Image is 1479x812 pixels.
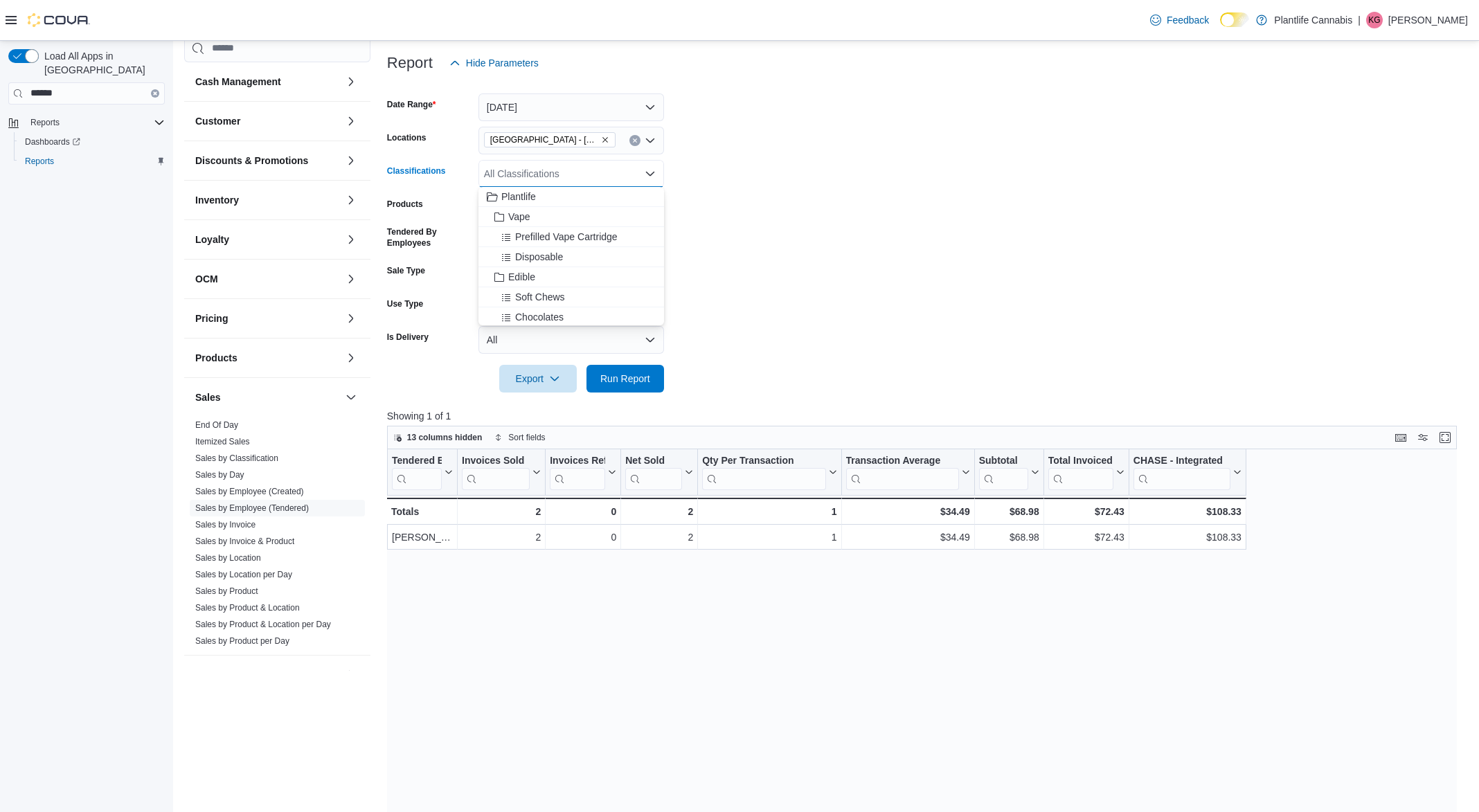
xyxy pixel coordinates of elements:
span: Soft Chews [515,290,565,304]
button: Display options [1415,429,1431,446]
div: Subtotal [978,454,1028,467]
a: Sales by Employee (Tendered) [195,503,309,513]
h3: Loyalty [195,233,229,246]
div: 0 [550,529,616,545]
h3: Inventory [195,193,239,207]
div: $108.33 [1133,529,1242,545]
label: Classifications [387,165,446,177]
button: Vape [478,207,664,227]
button: Prefilled Vape Cartridge [478,227,664,247]
span: Plantlife [501,190,536,204]
a: Sales by Employee (Created) [195,487,304,496]
span: Sales by Product per Day [195,635,289,647]
img: Cova [28,13,90,27]
a: Sales by Product per Day [195,636,289,646]
button: Loyalty [343,231,359,248]
span: Dashboards [25,136,80,147]
h3: Report [387,55,433,71]
div: CHASE - Integrated [1133,454,1230,489]
button: Invoices Ref [550,454,616,489]
div: Invoices Ref [550,454,605,467]
a: Sales by Product & Location [195,603,300,613]
button: Remove Grande Prairie - Westgate from selection in this group [601,136,609,144]
button: Sort fields [489,429,550,446]
button: Reports [3,113,170,132]
span: Run Report [600,372,650,386]
button: Inventory [195,193,340,207]
span: [GEOGRAPHIC_DATA] - [GEOGRAPHIC_DATA] [490,133,598,147]
span: Chocolates [515,310,564,324]
div: Subtotal [978,454,1028,489]
div: $72.43 [1048,503,1124,520]
div: [PERSON_NAME] [392,529,453,545]
div: Transaction Average [845,454,958,489]
span: End Of Day [195,419,238,431]
div: Net Sold [625,454,682,467]
a: Sales by Invoice [195,520,256,530]
p: | [1358,12,1361,28]
span: Edible [508,270,535,284]
div: Qty Per Transaction [702,454,825,489]
h3: Sales [195,390,221,404]
div: $34.49 [845,529,969,545]
label: Products [387,199,423,210]
div: Net Sold [625,454,682,489]
div: 1 [702,503,836,520]
button: Keyboard shortcuts [1392,429,1409,446]
div: 0 [550,503,616,520]
button: Total Invoiced [1048,454,1124,489]
p: Plantlife Cannabis [1274,12,1352,28]
button: Sales [343,389,359,406]
button: Loyalty [195,233,340,246]
button: Disposable [478,247,664,267]
span: Itemized Sales [195,436,250,447]
div: Qty Per Transaction [702,454,825,467]
span: Sales by Employee (Tendered) [195,503,309,514]
span: 13 columns hidden [407,432,483,443]
a: Sales by Invoice & Product [195,536,294,546]
span: Dark Mode [1220,27,1221,28]
button: 13 columns hidden [388,429,488,446]
span: Sort fields [508,432,545,443]
p: [PERSON_NAME] [1388,12,1468,28]
div: 2 [625,503,693,520]
h3: Pricing [195,312,228,325]
span: Export [508,365,568,393]
span: Sales by Invoice & Product [195,536,294,547]
span: Prefilled Vape Cartridge [515,230,618,244]
button: OCM [195,272,340,286]
span: Sales by Product & Location per Day [195,619,331,630]
button: Pricing [195,312,340,325]
a: Sales by Location [195,553,261,563]
button: Chocolates [478,307,664,327]
h3: Taxes [195,668,222,682]
div: $68.98 [979,529,1039,545]
button: Subtotal [978,454,1039,489]
button: Edible [478,267,664,287]
p: Showing 1 of 1 [387,409,1468,423]
button: Enter fullscreen [1437,429,1453,446]
div: 2 [462,529,541,545]
button: All [478,326,664,354]
div: Sales [184,417,370,655]
span: Reports [25,156,54,167]
span: Sales by Classification [195,453,278,464]
label: Tendered By Employees [387,226,473,249]
button: Products [343,350,359,366]
span: Reports [19,153,165,170]
span: Sales by Product [195,586,258,597]
span: Hide Parameters [466,56,539,70]
button: Invoices Sold [462,454,541,489]
a: End Of Day [195,420,238,430]
span: Dashboards [19,134,165,150]
button: Plantlife [478,187,664,207]
span: Sales by Employee (Created) [195,486,304,497]
button: Transaction Average [845,454,969,489]
div: Transaction Average [845,454,958,467]
label: Sale Type [387,265,425,276]
button: Close list of options [645,168,656,179]
button: Cash Management [195,75,340,89]
button: Inventory [343,192,359,208]
label: Is Delivery [387,332,429,343]
button: Run Report [586,365,664,393]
